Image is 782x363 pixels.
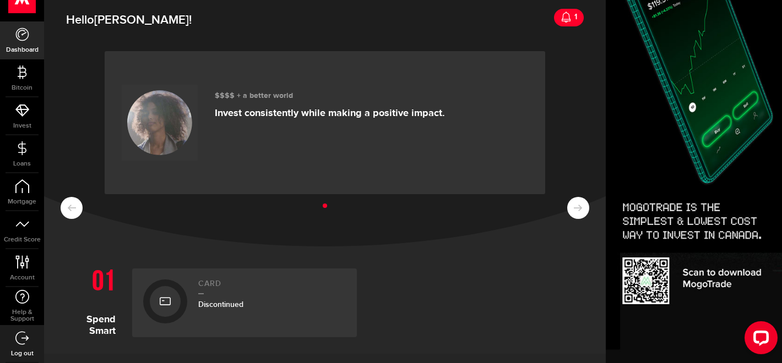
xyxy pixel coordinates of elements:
span: Discontinued [198,300,243,309]
h2: Card [198,279,346,294]
p: Invest consistently while making a positive impact. [215,107,445,119]
a: 1 [554,9,584,26]
span: Hello ! [66,9,192,32]
div: 1 [572,5,577,29]
a: $$$$ + a better world Invest consistently while making a positive impact. [105,51,545,194]
a: CardDiscontinued [132,268,357,337]
h1: Spend Smart [61,263,124,337]
iframe: LiveChat chat widget [736,317,782,363]
h3: $$$$ + a better world [215,91,445,101]
span: [PERSON_NAME] [94,13,189,28]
